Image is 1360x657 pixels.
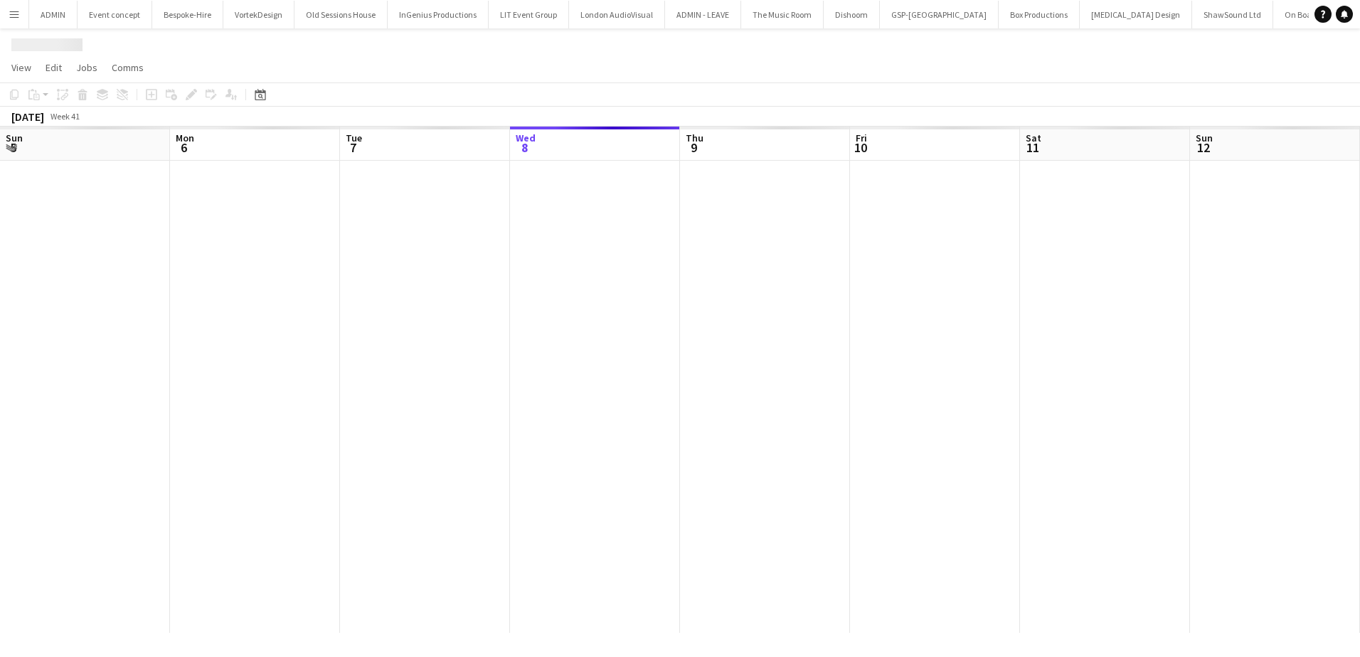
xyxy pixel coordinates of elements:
button: ADMIN [29,1,78,28]
span: View [11,61,31,74]
span: Sun [1196,132,1213,144]
span: Thu [686,132,703,144]
span: 11 [1024,139,1041,156]
button: Old Sessions House [294,1,388,28]
span: 6 [174,139,194,156]
button: InGenius Productions [388,1,489,28]
button: LIT Event Group [489,1,569,28]
button: Dishoom [824,1,880,28]
span: 5 [4,139,23,156]
button: Event concept [78,1,152,28]
a: Edit [40,58,68,77]
span: Week 41 [47,111,83,122]
span: Comms [112,61,144,74]
span: Mon [176,132,194,144]
button: Box Productions [999,1,1080,28]
button: VortekDesign [223,1,294,28]
span: 9 [684,139,703,156]
span: 7 [344,139,362,156]
span: 8 [514,139,536,156]
span: Wed [516,132,536,144]
span: Tue [346,132,362,144]
button: The Music Room [741,1,824,28]
a: Comms [106,58,149,77]
button: GSP-[GEOGRAPHIC_DATA] [880,1,999,28]
span: Fri [856,132,867,144]
button: ADMIN - LEAVE [665,1,741,28]
button: [MEDICAL_DATA] Design [1080,1,1192,28]
span: Jobs [76,61,97,74]
button: Bespoke-Hire [152,1,223,28]
a: Jobs [70,58,103,77]
div: [DATE] [11,109,44,124]
button: London AudioVisual [569,1,665,28]
a: View [6,58,37,77]
span: 12 [1194,139,1213,156]
button: ShawSound Ltd [1192,1,1273,28]
span: Sat [1026,132,1041,144]
span: 10 [854,139,867,156]
span: Sun [6,132,23,144]
span: Edit [46,61,62,74]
